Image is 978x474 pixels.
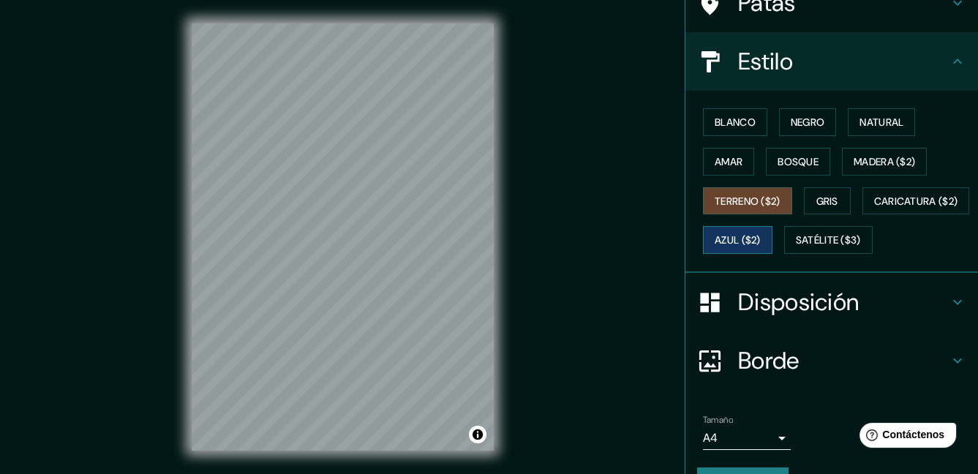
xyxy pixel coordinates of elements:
font: Satélite ($3) [796,234,861,247]
button: Activar o desactivar atribución [469,426,486,443]
font: Gris [816,195,838,208]
button: Satélite ($3) [784,226,873,254]
font: A4 [703,430,718,445]
iframe: Lanzador de widgets de ayuda [848,417,962,458]
button: Natural [848,108,915,136]
div: Disposición [685,273,978,331]
font: Caricatura ($2) [874,195,958,208]
font: Madera ($2) [854,155,915,168]
button: Azul ($2) [703,226,772,254]
font: Blanco [715,116,756,129]
font: Disposición [738,287,859,317]
font: Negro [791,116,825,129]
font: Estilo [738,46,793,77]
div: Estilo [685,32,978,91]
button: Madera ($2) [842,148,927,176]
button: Terreno ($2) [703,187,792,215]
font: Natural [859,116,903,129]
button: Gris [804,187,851,215]
button: Bosque [766,148,830,176]
button: Negro [779,108,837,136]
button: Amar [703,148,754,176]
font: Tamaño [703,414,733,426]
canvas: Mapa [192,23,494,451]
div: A4 [703,426,791,450]
font: Bosque [778,155,819,168]
div: Borde [685,331,978,390]
font: Terreno ($2) [715,195,780,208]
font: Amar [715,155,742,168]
font: Azul ($2) [715,234,761,247]
button: Blanco [703,108,767,136]
font: Borde [738,345,800,376]
button: Caricatura ($2) [862,187,970,215]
